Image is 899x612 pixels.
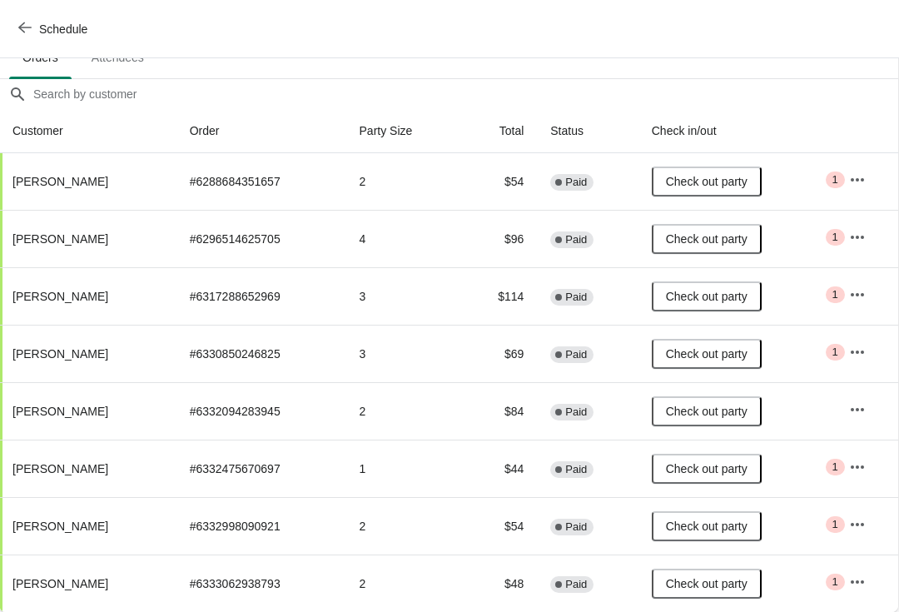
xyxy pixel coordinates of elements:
td: $69 [461,325,537,382]
td: 3 [346,325,461,382]
input: Search by customer [32,79,898,109]
td: $114 [461,267,537,325]
th: Status [537,109,638,153]
button: Check out party [652,396,762,426]
td: # 6332475670697 [176,440,346,497]
th: Order [176,109,346,153]
span: 1 [832,575,838,589]
td: 2 [346,497,461,555]
span: Paid [565,176,587,189]
th: Check in/out [638,109,836,153]
td: # 6332094283945 [176,382,346,440]
span: Check out party [666,290,748,303]
span: Check out party [666,232,748,246]
span: Paid [565,463,587,476]
td: $96 [461,210,537,267]
span: Paid [565,348,587,361]
span: 1 [832,518,838,531]
span: Check out party [666,577,748,590]
span: Paid [565,291,587,304]
button: Check out party [652,511,762,541]
td: 1 [346,440,461,497]
td: # 6330850246825 [176,325,346,382]
span: [PERSON_NAME] [12,405,108,418]
span: Check out party [666,175,748,188]
td: 3 [346,267,461,325]
button: Check out party [652,339,762,369]
span: Check out party [666,347,748,361]
span: Check out party [666,405,748,418]
span: Paid [565,406,587,419]
span: 1 [832,231,838,244]
span: Paid [565,233,587,246]
td: $54 [461,153,537,210]
button: Check out party [652,454,762,484]
span: Check out party [666,462,748,475]
td: # 6317288652969 [176,267,346,325]
span: Paid [565,578,587,591]
span: [PERSON_NAME] [12,290,108,303]
span: [PERSON_NAME] [12,232,108,246]
span: 1 [832,460,838,474]
td: # 6296514625705 [176,210,346,267]
td: 4 [346,210,461,267]
button: Check out party [652,281,762,311]
span: Paid [565,520,587,534]
td: # 6332998090921 [176,497,346,555]
td: 2 [346,382,461,440]
th: Total [461,109,537,153]
span: 1 [832,288,838,301]
td: # 6333062938793 [176,555,346,612]
span: 1 [832,346,838,359]
span: [PERSON_NAME] [12,462,108,475]
span: 1 [832,173,838,187]
th: Party Size [346,109,461,153]
td: 2 [346,153,461,210]
span: [PERSON_NAME] [12,577,108,590]
td: # 6288684351657 [176,153,346,210]
span: Check out party [666,520,748,533]
span: [PERSON_NAME] [12,347,108,361]
td: $84 [461,382,537,440]
td: $48 [461,555,537,612]
button: Check out party [652,569,762,599]
button: Schedule [8,14,101,44]
td: $44 [461,440,537,497]
button: Check out party [652,167,762,197]
td: 2 [346,555,461,612]
button: Check out party [652,224,762,254]
span: [PERSON_NAME] [12,175,108,188]
span: [PERSON_NAME] [12,520,108,533]
td: $54 [461,497,537,555]
span: Schedule [39,22,87,36]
